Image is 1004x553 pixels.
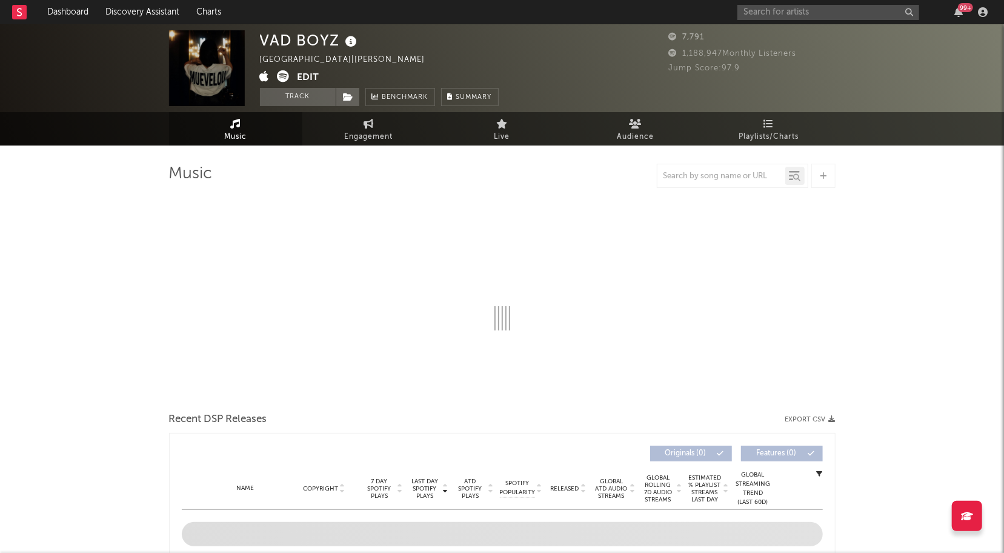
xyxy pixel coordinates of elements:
input: Search by song name or URL [657,172,785,181]
span: Jump Score: 97.9 [669,64,740,72]
a: Live [436,112,569,146]
span: Recent DSP Releases [169,412,267,427]
span: Originals ( 0 ) [658,450,714,457]
button: Export CSV [785,416,836,423]
span: Benchmark [382,90,428,105]
div: Name [206,484,285,493]
div: [GEOGRAPHIC_DATA] | [PERSON_NAME] [260,53,439,67]
button: Features(0) [741,446,823,461]
button: Edit [298,70,319,85]
span: Global Rolling 7D Audio Streams [642,474,675,503]
span: Music [224,130,247,144]
span: 7 Day Spotify Plays [364,478,396,500]
span: Audience [617,130,654,144]
span: ATD Spotify Plays [454,478,487,500]
span: Spotify Popularity [499,479,535,497]
span: Global ATD Audio Streams [595,478,628,500]
a: Benchmark [365,88,435,106]
span: Engagement [345,130,393,144]
span: Released [551,485,579,492]
span: Estimated % Playlist Streams Last Day [688,474,722,503]
span: Copyright [303,485,338,492]
div: Global Streaming Trend (Last 60D) [735,471,771,507]
span: Features ( 0 ) [749,450,805,457]
a: Music [169,112,302,146]
span: 1,188,947 Monthly Listeners [669,50,797,58]
a: Audience [569,112,702,146]
span: 7,791 [669,33,705,41]
button: Track [260,88,336,106]
span: Summary [456,94,492,101]
a: Engagement [302,112,436,146]
button: 99+ [954,7,963,17]
div: VAD BOYZ [260,30,361,50]
button: Summary [441,88,499,106]
span: Last Day Spotify Plays [409,478,441,500]
div: 99 + [958,3,973,12]
button: Originals(0) [650,446,732,461]
span: Live [494,130,510,144]
span: Playlists/Charts [739,130,799,144]
a: Playlists/Charts [702,112,836,146]
input: Search for artists [737,5,919,20]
